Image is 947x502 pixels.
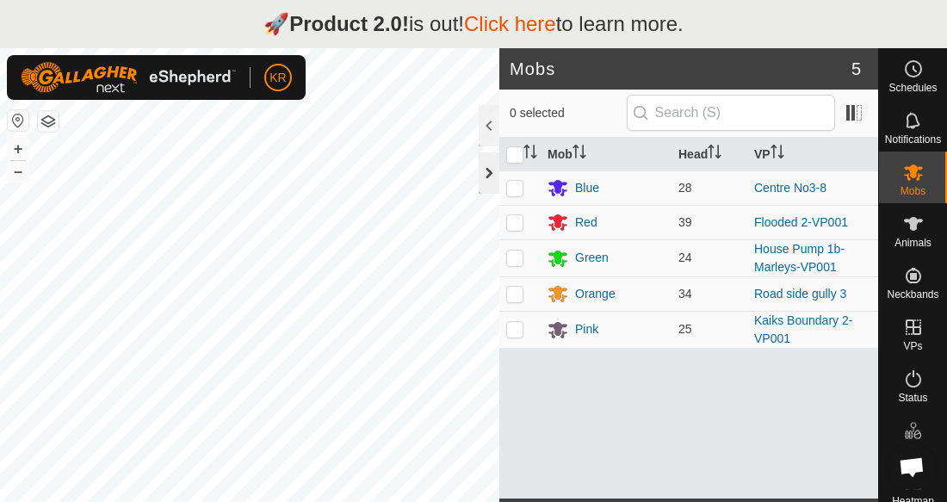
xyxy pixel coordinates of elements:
a: Centre No3-8 [754,181,826,195]
th: VP [747,138,878,171]
p-sorticon: Activate to sort [523,147,537,161]
button: Reset Map [8,110,28,131]
span: Schedules [888,83,937,93]
h2: Mobs [510,59,851,79]
button: + [8,139,28,159]
span: Neckbands [887,289,938,300]
div: Open chat [888,443,935,490]
span: 39 [678,215,692,229]
span: 28 [678,181,692,195]
span: Notifications [885,134,941,145]
span: KR [269,69,286,87]
p-sorticon: Activate to sort [771,147,784,161]
span: 24 [678,251,692,264]
span: Animals [894,238,932,248]
div: Green [575,249,609,267]
div: Blue [575,179,599,197]
span: 5 [851,56,861,82]
span: Status [898,393,927,403]
span: VPs [903,341,922,351]
a: Road side gully 3 [754,287,846,301]
span: 25 [678,322,692,336]
a: Kaiks Boundary 2-VP001 [754,313,852,345]
button: – [8,161,28,182]
span: Mobs [901,186,925,196]
p: 🚀 is out! to learn more. [263,9,684,40]
span: Infra [902,444,923,455]
a: Flooded 2-VP001 [754,215,848,229]
input: Search (S) [627,95,835,131]
button: Map Layers [38,111,59,132]
div: Orange [575,285,616,303]
a: Click here [464,12,556,35]
th: Head [672,138,747,171]
th: Mob [541,138,672,171]
div: Red [575,214,597,232]
a: House Pump 1b-Marleys-VP001 [754,242,845,274]
strong: Product 2.0! [289,12,409,35]
p-sorticon: Activate to sort [708,147,721,161]
span: 34 [678,287,692,301]
img: Gallagher Logo [21,62,236,93]
span: 0 selected [510,104,627,122]
div: Pink [575,320,598,338]
p-sorticon: Activate to sort [573,147,586,161]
